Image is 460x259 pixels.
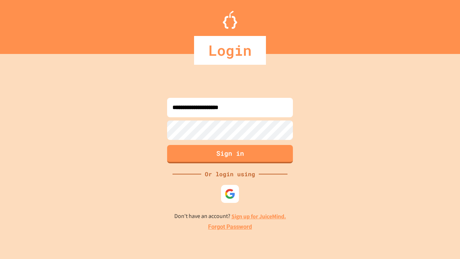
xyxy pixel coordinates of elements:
div: Login [194,36,266,65]
button: Sign in [167,145,293,163]
a: Sign up for JuiceMind. [231,213,286,220]
a: Forgot Password [208,223,252,231]
p: Don't have an account? [174,212,286,221]
img: Logo.svg [223,11,237,29]
div: Or login using [201,170,259,178]
img: google-icon.svg [225,188,235,199]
